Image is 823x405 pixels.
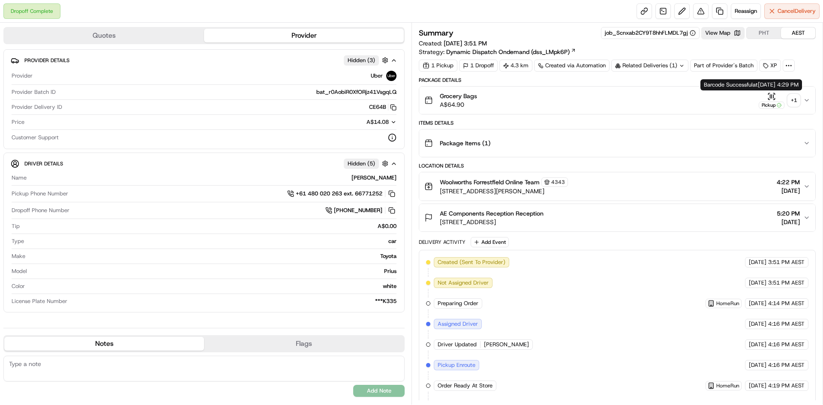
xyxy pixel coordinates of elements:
span: 5:20 PM [777,209,800,218]
a: Created via Automation [534,60,610,72]
span: A$64.90 [440,100,477,109]
a: Dynamic Dispatch Ondemand (dss_LMpk6P) [446,48,576,56]
span: bat_r0AobiR0XfORjz41VsgqLQ [316,88,396,96]
div: 4.3 km [499,60,532,72]
button: Quotes [4,29,204,42]
span: [PERSON_NAME] [484,341,529,348]
span: Hidden ( 5 ) [348,160,375,168]
div: Items Details [419,120,816,126]
span: Provider Batch ID [12,88,56,96]
button: Package Items (1) [419,129,815,157]
span: Provider Delivery ID [12,103,62,111]
span: +61 480 020 263 ext. 66771252 [296,190,382,198]
div: Toyota [29,252,396,260]
button: Pickup+1 [759,92,800,109]
span: [DATE] [749,300,766,307]
button: job_Scnxab2CY9T8hhFLMDL7gj [605,29,696,37]
div: + 1 [788,94,800,106]
span: Provider [12,72,33,80]
a: +61 480 020 263 ext. 66771252 [287,189,396,198]
span: Color [12,282,25,290]
span: 3:51 PM AEST [768,279,805,287]
div: car [27,237,396,245]
button: Hidden (3) [344,55,390,66]
span: [DATE] 3:51 PM [444,39,487,47]
span: AE Components Reception Reception [440,209,544,218]
div: 1 Pickup [419,60,457,72]
span: [STREET_ADDRESS] [440,218,544,226]
img: uber-new-logo.jpeg [386,71,396,81]
button: CancelDelivery [764,3,820,19]
button: Provider DetailsHidden (3) [11,53,397,67]
button: CE64B [369,103,396,111]
span: Cancel Delivery [778,7,816,15]
span: [DATE] [749,258,766,266]
span: 4:22 PM [777,178,800,186]
span: 4:16 PM AEST [768,320,805,328]
button: Hidden (5) [344,158,390,169]
span: [DATE] [749,382,766,390]
span: Uber [371,72,383,80]
button: PHT [747,27,781,39]
div: Strategy: [419,48,576,56]
span: Dynamic Dispatch Ondemand (dss_LMpk6P) [446,48,570,56]
button: Add Event [471,237,509,247]
button: View Map [701,27,745,39]
span: 3:51 PM AEST [768,258,805,266]
button: Notes [4,337,204,351]
div: Package Details [419,77,816,84]
div: 1 Dropoff [459,60,498,72]
span: Model [12,267,27,275]
div: Related Deliveries (1) [611,60,688,72]
span: [STREET_ADDRESS][PERSON_NAME] [440,187,568,195]
span: [DATE] [749,341,766,348]
div: [PERSON_NAME] [30,174,396,182]
button: Woolworths Forrestfield Online Team4343[STREET_ADDRESS][PERSON_NAME]4:22 PM[DATE] [419,172,815,201]
span: Name [12,174,27,182]
button: Driver DetailsHidden (5) [11,156,397,171]
button: A$14.08 [321,118,396,126]
span: Hidden ( 3 ) [348,57,375,64]
div: A$0.00 [23,222,396,230]
button: Provider [204,29,404,42]
span: Created (Sent To Provider) [438,258,505,266]
div: XP [759,60,781,72]
span: Pickup Enroute [438,361,475,369]
span: 4:16 PM AEST [768,361,805,369]
span: Provider Details [24,57,69,64]
span: 4:16 PM AEST [768,341,805,348]
div: Delivery Activity [419,239,466,246]
span: Not Assigned Driver [438,279,489,287]
span: HomeRun [716,300,739,307]
span: HomeRun [716,382,739,389]
div: Location Details [419,162,816,169]
button: Grocery BagsA$64.90Pickup+1 [419,87,815,114]
button: Pickup [759,92,784,109]
button: AE Components Reception Reception[STREET_ADDRESS]5:20 PM[DATE] [419,204,815,231]
span: at [DATE] 4:29 PM [753,81,799,88]
span: Make [12,252,25,260]
h3: Summary [419,29,454,37]
span: [DATE] [749,279,766,287]
span: Reassign [735,7,757,15]
span: Price [12,118,24,126]
div: Barcode Successful [700,79,802,90]
span: [DATE] [777,218,800,226]
div: Prius [30,267,396,275]
span: Order Ready At Store [438,382,493,390]
span: 4:14 PM AEST [768,300,805,307]
span: 4:19 PM AEST [768,382,805,390]
span: Type [12,237,24,245]
span: Dropoff Phone Number [12,207,69,214]
span: Grocery Bags [440,92,477,100]
span: [PHONE_NUMBER] [334,207,382,214]
span: [DATE] [749,361,766,369]
span: License Plate Number [12,297,67,305]
span: Woolworths Forrestfield Online Team [440,178,540,186]
span: Customer Support [12,134,59,141]
span: [DATE] [749,320,766,328]
span: Preparing Order [438,300,478,307]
